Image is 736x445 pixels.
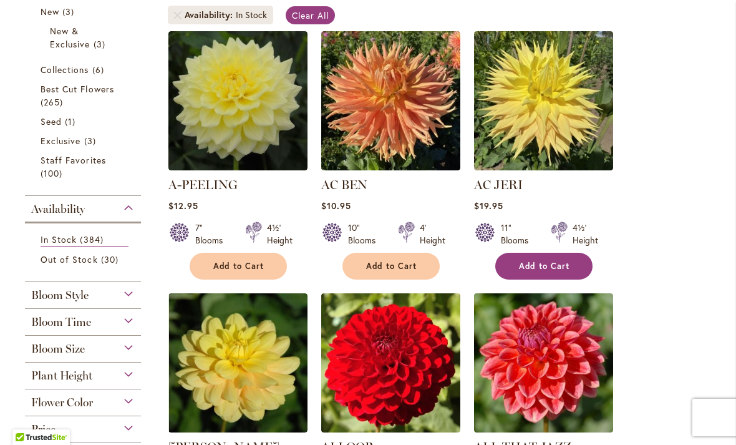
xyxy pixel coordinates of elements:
[474,293,613,433] img: ALL THAT JAZZ
[41,115,128,128] a: Seed
[31,315,91,329] span: Bloom Time
[84,134,99,147] span: 3
[420,222,445,247] div: 4' Height
[474,161,613,173] a: AC Jeri
[101,253,122,266] span: 30
[62,5,77,18] span: 3
[474,423,613,435] a: ALL THAT JAZZ
[41,82,128,109] a: Best Cut Flowers
[185,9,236,21] span: Availability
[495,253,593,280] button: Add to Cart
[41,233,77,245] span: In Stock
[474,200,503,212] span: $19.95
[292,9,329,21] span: Clear All
[195,222,230,247] div: 7" Blooms
[519,261,570,271] span: Add to Cart
[168,31,307,170] img: A-Peeling
[190,253,287,280] button: Add to Cart
[65,115,79,128] span: 1
[41,154,128,180] a: Staff Favorites
[321,161,460,173] a: AC BEN
[31,369,92,383] span: Plant Height
[41,253,98,265] span: Out of Stock
[41,233,128,247] a: In Stock 384
[31,396,93,409] span: Flower Color
[321,177,367,192] a: AC BEN
[342,253,440,280] button: Add to Cart
[168,293,307,433] img: AHOY MATEY
[366,261,417,271] span: Add to Cart
[321,200,351,212] span: $10.95
[474,177,523,192] a: AC JERI
[41,154,106,166] span: Staff Favorites
[41,167,65,180] span: 100
[41,135,80,147] span: Exclusive
[168,161,307,173] a: A-Peeling
[174,11,182,19] a: Remove Availability In Stock
[80,233,106,246] span: 384
[41,83,114,95] span: Best Cut Flowers
[41,253,128,266] a: Out of Stock 30
[474,31,613,170] img: AC Jeri
[286,6,335,24] a: Clear All
[321,423,460,435] a: ALI OOP
[573,222,598,247] div: 4½' Height
[31,288,89,302] span: Bloom Style
[31,202,85,216] span: Availability
[41,115,62,127] span: Seed
[348,222,383,247] div: 10" Blooms
[50,25,90,50] span: New & Exclusive
[41,64,89,76] span: Collections
[9,401,44,436] iframe: Launch Accessibility Center
[168,177,238,192] a: A-PEELING
[41,6,59,17] span: New
[168,423,307,435] a: AHOY MATEY
[41,63,128,76] a: Collections
[236,9,267,21] div: In Stock
[41,95,66,109] span: 265
[41,5,128,18] a: New
[94,37,109,51] span: 3
[267,222,293,247] div: 4½' Height
[321,293,460,433] img: ALI OOP
[92,63,107,76] span: 6
[50,24,119,51] a: New &amp; Exclusive
[31,342,85,356] span: Bloom Size
[168,200,198,212] span: $12.95
[213,261,264,271] span: Add to Cart
[501,222,536,247] div: 11" Blooms
[321,31,460,170] img: AC BEN
[41,134,128,147] a: Exclusive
